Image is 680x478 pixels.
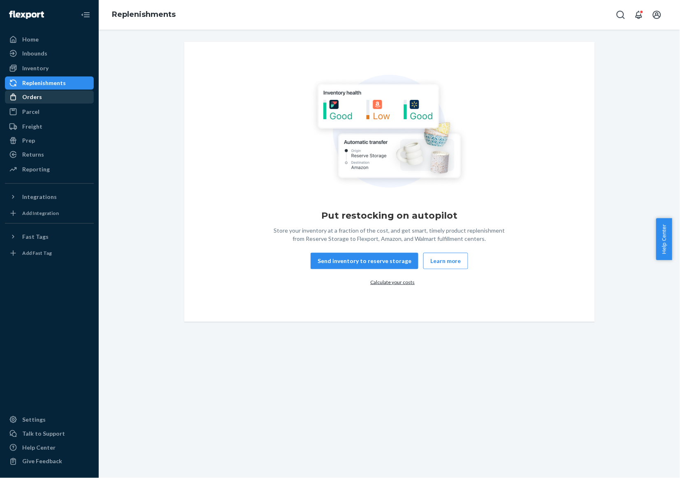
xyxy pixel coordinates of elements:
[22,210,59,217] div: Add Integration
[22,416,46,424] div: Settings
[5,134,94,147] a: Prep
[22,165,50,173] div: Reporting
[5,247,94,260] a: Add Fast Tag
[77,7,94,23] button: Close Navigation
[22,443,56,452] div: Help Center
[613,7,629,23] button: Open Search Box
[5,120,94,133] a: Freight
[22,64,49,72] div: Inventory
[310,75,469,191] img: Empty list
[5,90,94,104] a: Orders
[5,207,94,220] a: Add Integration
[22,79,66,87] div: Replenishments
[105,3,182,27] ol: breadcrumbs
[311,253,418,269] button: Send inventory to reserve storage
[5,62,94,75] a: Inventory
[5,441,94,454] a: Help Center
[423,253,468,269] button: Learn more
[112,10,176,19] a: Replenishments
[22,108,39,116] div: Parcel
[270,226,509,243] div: Store your inventory at a fraction of the cost, and get smart, timely product replenishment from ...
[5,105,94,118] a: Parcel
[5,163,94,176] a: Reporting
[5,230,94,243] button: Fast Tags
[22,430,65,438] div: Talk to Support
[5,33,94,46] a: Home
[321,209,457,222] h1: Put restocking on autopilot
[5,190,94,203] button: Integrations
[5,413,94,426] a: Settings
[22,122,42,131] div: Freight
[5,148,94,161] a: Returns
[5,47,94,60] a: Inbounds
[22,457,62,466] div: Give Feedback
[371,279,415,285] a: Calculate your costs
[22,233,49,241] div: Fast Tags
[5,427,94,440] a: Talk to Support
[22,193,57,201] div: Integrations
[649,7,665,23] button: Open account menu
[22,35,39,44] div: Home
[5,455,94,468] button: Give Feedback
[22,150,44,159] div: Returns
[22,93,42,101] div: Orders
[631,7,647,23] button: Open notifications
[9,11,44,19] img: Flexport logo
[22,49,47,58] div: Inbounds
[22,249,52,256] div: Add Fast Tag
[656,218,672,260] button: Help Center
[22,136,35,145] div: Prep
[5,76,94,90] a: Replenishments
